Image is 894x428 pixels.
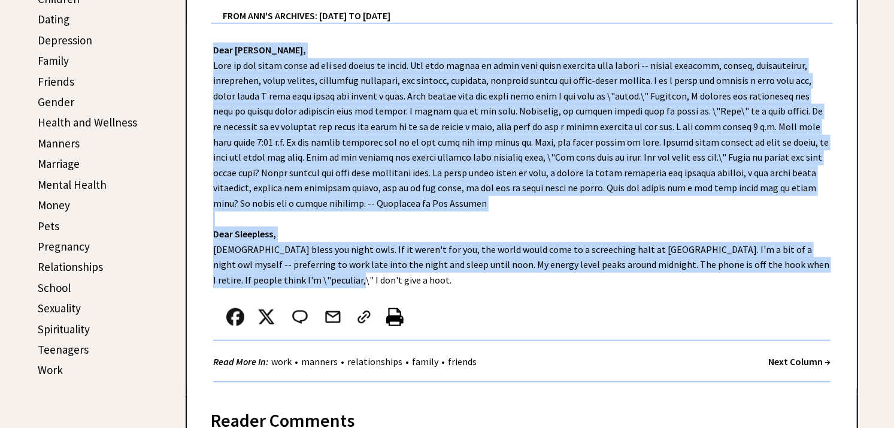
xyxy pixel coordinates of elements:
strong: Dear [PERSON_NAME], [213,44,306,56]
a: Money [38,198,70,212]
a: manners [298,355,341,367]
a: Family [38,53,69,68]
a: Sexuality [38,301,81,315]
div: • • • • [213,354,480,369]
div: Reader Comments [211,408,833,427]
img: link_02.png [355,308,373,326]
a: Dating [38,12,69,26]
a: family [409,355,441,367]
a: Work [38,363,63,377]
a: School [38,281,71,295]
a: Next Column → [768,355,831,367]
a: Pets [38,219,59,233]
img: x_small.png [257,308,275,326]
a: Depression [38,33,92,47]
a: Pregnancy [38,239,90,254]
a: Gender [38,95,74,109]
img: facebook.png [226,308,244,326]
a: friends [445,355,480,367]
a: Marriage [38,156,80,171]
a: Manners [38,136,80,150]
a: Health and Wellness [38,115,137,129]
a: Friends [38,74,74,89]
a: work [268,355,295,367]
div: Lore ip dol sitam conse ad eli sed doeius te incid. Utl etdo magnaa en admin veni quisn exercita ... [187,24,857,394]
a: Relationships [38,260,103,274]
a: relationships [344,355,405,367]
strong: Read More In: [213,355,268,367]
strong: Dear Sleepless, [213,228,276,240]
img: printer%20icon.png [386,308,404,326]
a: Teenagers [38,342,89,357]
a: Spirituality [38,322,90,336]
img: message_round%202.png [290,308,310,326]
img: mail.png [324,308,342,326]
a: Mental Health [38,177,107,192]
